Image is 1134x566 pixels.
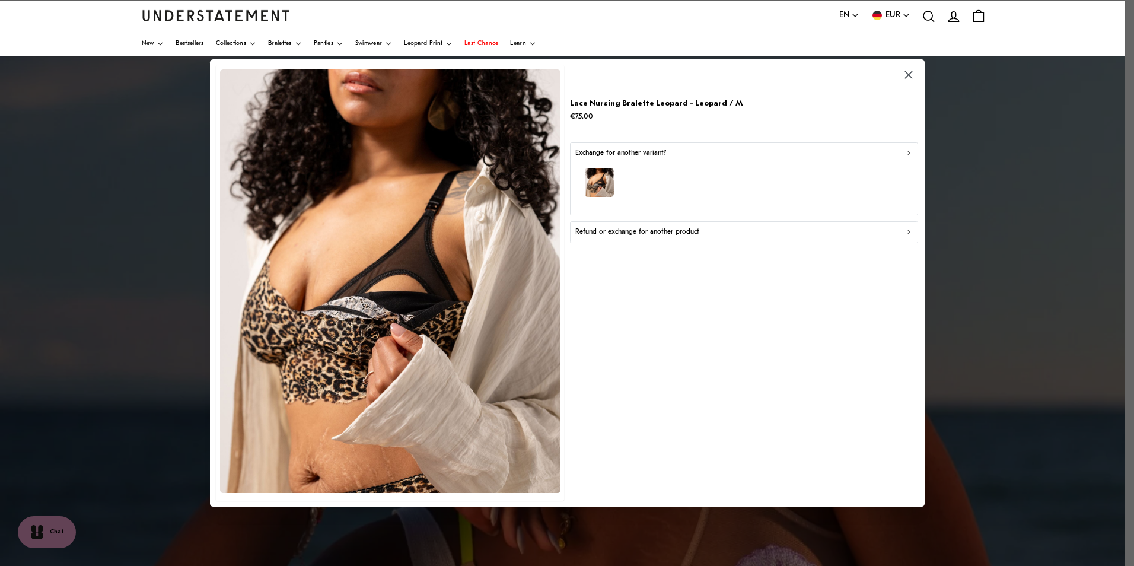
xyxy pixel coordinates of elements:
img: 367_877b4820-3a34-48bf-a4fd-ef2becee1aef.jpg [220,69,560,493]
img: model-name=Bruna|model-size=M [585,168,614,197]
span: Swimwear [355,41,382,47]
a: Understatement Homepage [142,10,290,21]
a: Panties [314,31,343,56]
span: Bestsellers [176,41,203,47]
p: €75.00 [570,110,743,123]
a: Collections [216,31,256,56]
a: Swimwear [355,31,392,56]
a: Leopard Print [404,31,453,56]
span: Collections [216,41,246,47]
span: Last Chance [464,41,498,47]
a: Bestsellers [176,31,203,56]
a: Last Chance [464,31,498,56]
span: Learn [510,41,526,47]
button: Exchange for another variant?model-name=Bruna|model-size=M [570,142,918,215]
a: Bralettes [268,31,302,56]
span: New [142,41,154,47]
span: Panties [314,41,333,47]
button: Refund or exchange for another product [570,221,918,243]
button: EUR [871,9,910,22]
p: Lace Nursing Bralette Leopard - Leopard / M [570,97,743,110]
span: Bralettes [268,41,292,47]
p: Exchange for another variant? [575,147,666,158]
a: New [142,31,164,56]
span: Leopard Print [404,41,442,47]
p: Refund or exchange for another product [575,227,699,238]
span: EN [839,9,849,22]
button: EN [839,9,859,22]
a: Learn [510,31,536,56]
span: EUR [885,9,900,22]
